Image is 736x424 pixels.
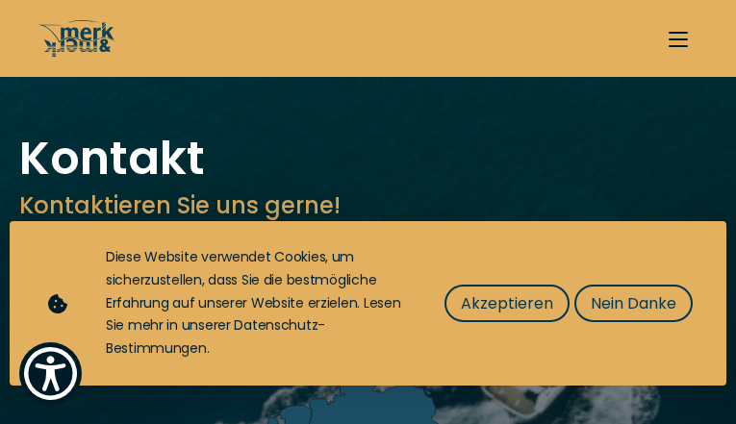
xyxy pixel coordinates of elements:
span: Akzeptieren [461,291,553,315]
button: Nein Danke [574,285,693,322]
button: Show Accessibility Preferences [19,342,82,405]
h1: Kontakt [19,135,717,183]
span: Nein Danke [591,291,676,315]
h3: Kontaktieren Sie uns gerne! [19,188,717,223]
button: Akzeptieren [444,285,570,322]
div: Diese Website verwendet Cookies, um sicherzustellen, dass Sie die bestmögliche Erfahrung auf unse... [106,246,406,361]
